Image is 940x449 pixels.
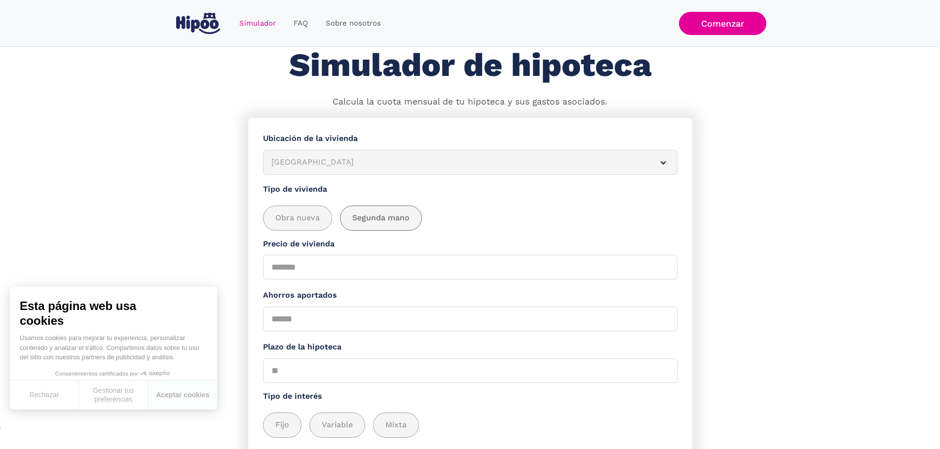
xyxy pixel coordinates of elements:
span: Mixta [385,419,407,431]
label: Ubicación de la vivienda [263,133,677,145]
p: Calcula la cuota mensual de tu hipoteca y sus gastos asociados. [333,96,607,108]
label: Precio de vivienda [263,238,677,250]
a: Sobre nosotros [317,14,390,33]
span: Segunda mano [352,212,410,224]
a: Simulador [230,14,285,33]
span: Fijo [275,419,289,431]
article: [GEOGRAPHIC_DATA] [263,150,677,175]
label: Tipo de vivienda [263,183,677,196]
label: Tipo de interés [263,390,677,403]
div: add_description_here [263,413,677,438]
div: [GEOGRAPHIC_DATA] [271,156,645,169]
label: Ahorros aportados [263,289,677,302]
div: add_description_here [263,206,677,231]
h1: Simulador de hipoteca [289,47,651,83]
a: Comenzar [679,12,766,35]
span: Obra nueva [275,212,320,224]
a: home [174,9,223,38]
span: Variable [322,419,353,431]
a: FAQ [285,14,317,33]
label: Plazo de la hipoteca [263,341,677,353]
